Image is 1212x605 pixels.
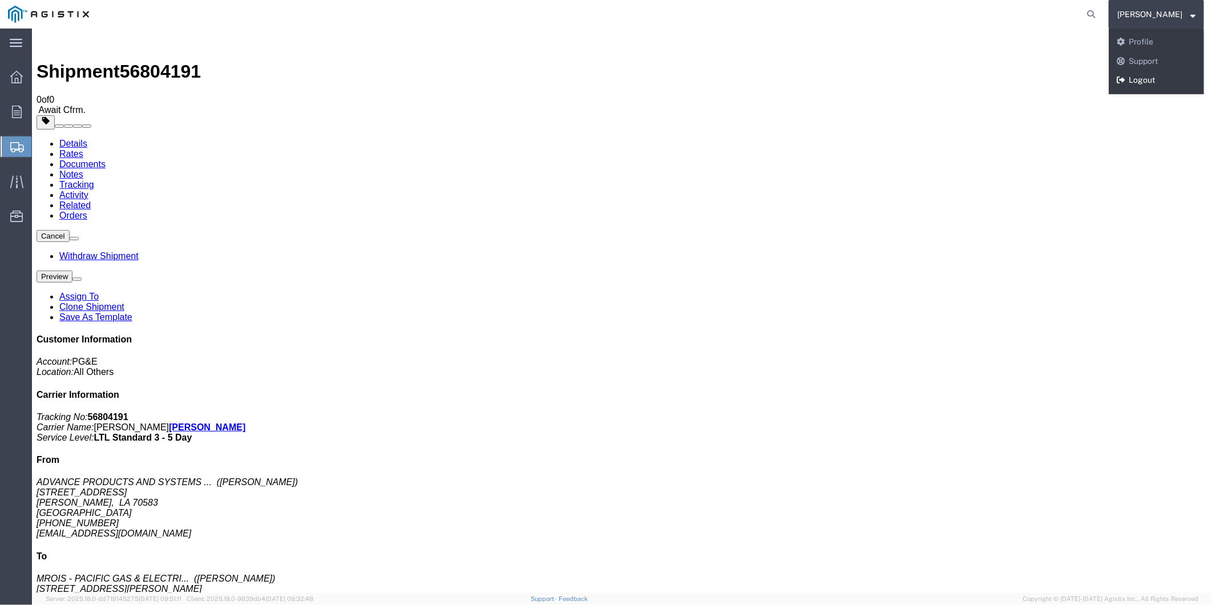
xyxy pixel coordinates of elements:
span: Janice Fahrmeier [1117,8,1182,21]
i: Tracking No: [5,384,56,393]
b: 56804191 [56,384,96,393]
a: Activity [27,162,56,171]
address: ADVANCE PRODUCTS AND SYSTEMS LLC [5,449,1175,510]
a: Clone Shipment [27,273,92,283]
span: Copyright © [DATE]-[DATE] Agistix Inc., All Rights Reserved [1023,594,1198,604]
a: Save As Template [27,284,100,293]
a: Profile [1109,33,1204,52]
a: Rates [27,120,51,130]
a: Tracking [27,151,62,161]
b: LTL Standard 3 - 5 Day [62,404,160,414]
a: Feedback [559,595,588,602]
a: Support [1109,52,1204,71]
a: Orders [27,182,55,192]
h4: Carrier Information [5,361,1175,372]
img: logo [8,6,89,23]
a: Related [27,172,59,181]
p: All Others [5,328,1175,349]
button: [PERSON_NAME] [1117,7,1196,21]
h4: To [5,523,1175,533]
a: Details [27,110,55,120]
h4: From [5,426,1175,437]
span: PG&E [40,328,65,338]
a: Notes [27,141,51,151]
span: 56804191 [88,33,169,53]
a: Support [531,595,559,602]
span: Client: 2025.18.0-9839db4 [187,595,313,602]
span: 0 [5,66,10,76]
span: [GEOGRAPHIC_DATA] [5,479,100,489]
i: Carrier Name: [5,394,62,404]
a: Assign To [27,263,67,273]
iframe: FS Legacy Container [32,29,1212,593]
a: Documents [27,131,74,140]
i: Service Level: [5,404,62,414]
i: Location: [5,338,42,348]
span: [PERSON_NAME] [62,394,137,404]
h4: Customer Information [5,306,1175,316]
span: Await Cfrm. [7,76,54,86]
button: Cancel [5,201,38,213]
button: Preview [5,242,41,254]
span: 0 [17,66,22,76]
i: Account: [5,328,40,338]
a: Withdraw Shipment [27,223,107,232]
a: Logout [1109,71,1204,90]
a: [PERSON_NAME] [137,394,213,404]
span: Server: 2025.18.0-dd719145275 [46,595,181,602]
div: of [5,66,1175,76]
span: [DATE] 09:51:11 [139,595,181,602]
span: [DATE] 09:32:48 [265,595,313,602]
